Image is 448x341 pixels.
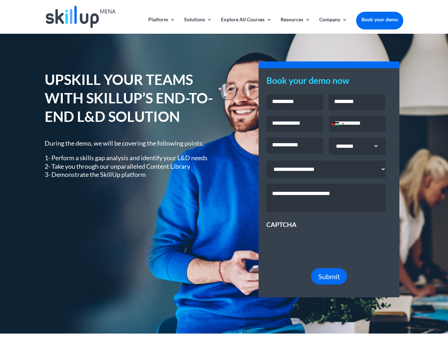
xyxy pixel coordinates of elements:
[45,70,214,129] h1: UPSKILL YOUR TEAMS WITH SKILLUP’S END-TO-END L&D SOLUTION
[266,229,374,257] iframe: reCAPTCHA
[266,221,297,229] label: CAPTCHA
[184,17,212,34] a: Solutions
[45,139,214,179] div: During the demo, we will be covering the following points:
[281,17,310,34] a: Resources
[356,12,403,27] a: Book your demo
[319,17,347,34] a: Company
[46,6,115,28] img: Skillup Mena
[221,17,272,34] a: Explore All Courses
[311,268,347,285] button: Submit
[266,76,392,88] h3: Book your demo now
[329,116,346,131] div: Selected country
[318,272,340,281] span: Submit
[45,154,214,179] p: 1- Perform a skills gap analysis and identify your L&D needs 2- Take you through our unparalleled...
[330,264,448,341] iframe: Chat Widget
[148,17,175,34] a: Platform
